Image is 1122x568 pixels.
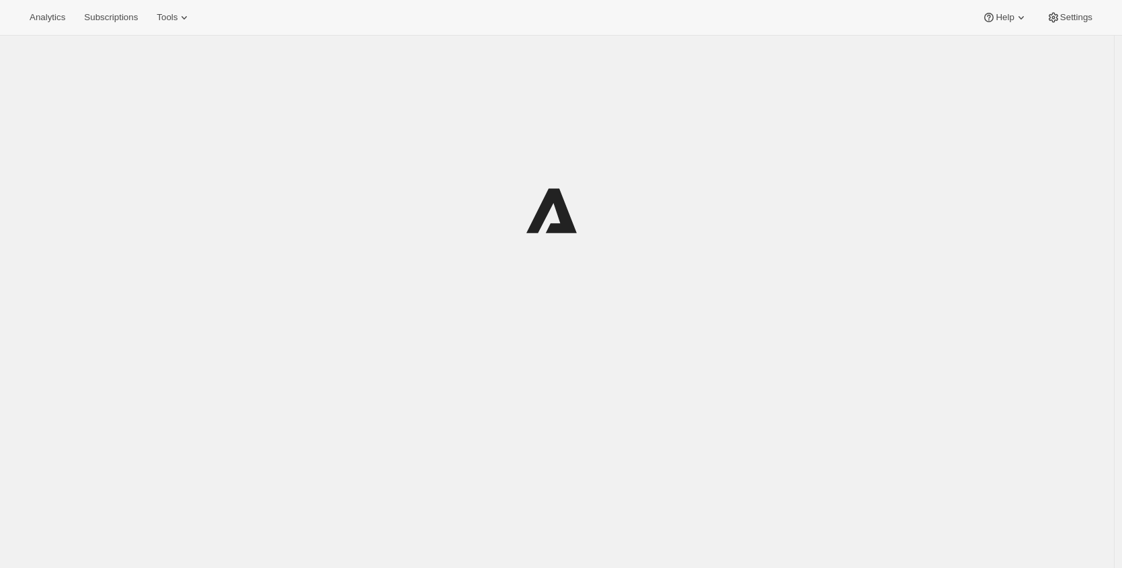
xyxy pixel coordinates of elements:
button: Settings [1039,8,1100,27]
button: Tools [149,8,199,27]
button: Analytics [22,8,73,27]
span: Analytics [30,12,65,23]
span: Subscriptions [84,12,138,23]
span: Help [996,12,1014,23]
button: Subscriptions [76,8,146,27]
span: Settings [1060,12,1092,23]
button: Help [974,8,1035,27]
span: Tools [157,12,177,23]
